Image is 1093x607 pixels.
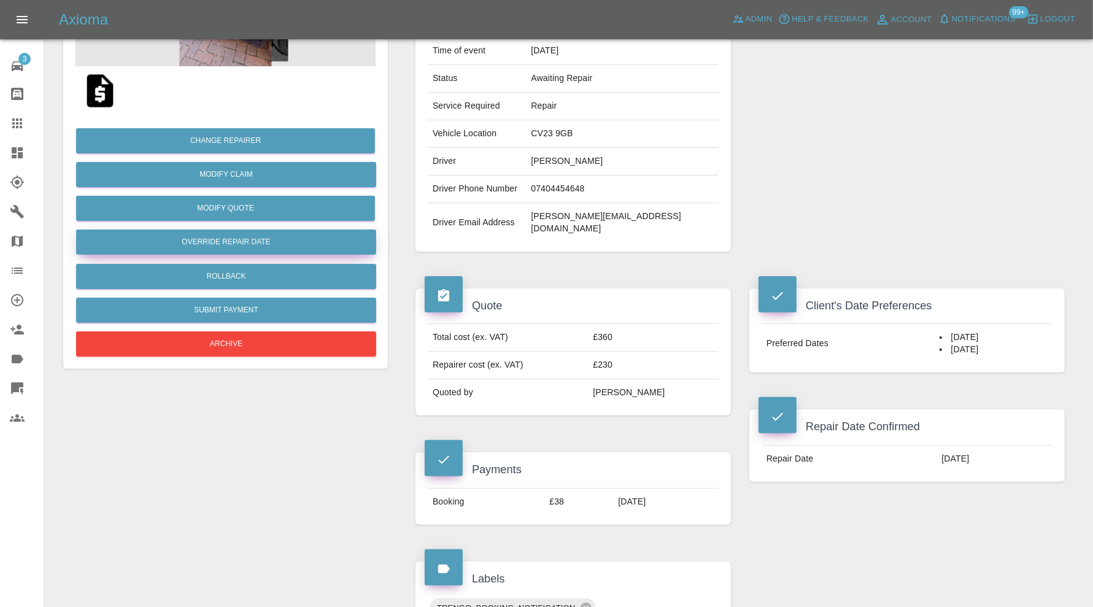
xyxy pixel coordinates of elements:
[76,331,376,357] button: Archive
[76,264,376,289] button: Rollback
[80,71,120,110] img: qt_1S7bGlA4aDea5wMjL21ML6SQ
[76,298,376,323] button: Submit Payment
[792,12,868,26] span: Help & Feedback
[588,324,719,352] td: £360
[526,120,719,148] td: CV23 9GB
[1024,10,1078,29] button: Logout
[729,10,776,29] a: Admin
[526,65,719,93] td: Awaiting Repair
[544,488,613,515] td: £38
[76,196,375,221] button: Modify Quote
[428,65,526,93] td: Status
[588,352,719,379] td: £230
[940,331,1048,344] li: [DATE]
[940,344,1048,356] li: [DATE]
[1009,6,1029,18] span: 99+
[937,445,1052,472] td: [DATE]
[428,93,526,120] td: Service Required
[428,176,526,203] td: Driver Phone Number
[762,445,937,472] td: Repair Date
[428,148,526,176] td: Driver
[891,13,932,27] span: Account
[526,203,719,242] td: [PERSON_NAME][EMAIL_ADDRESS][DOMAIN_NAME]
[428,488,544,515] td: Booking
[762,324,935,363] td: Preferred Dates
[613,488,719,515] td: [DATE]
[759,419,1056,435] h4: Repair Date Confirmed
[428,120,526,148] td: Vehicle Location
[76,162,376,187] a: Modify Claim
[425,298,722,314] h4: Quote
[18,53,31,65] span: 3
[746,12,773,26] span: Admin
[526,148,719,176] td: [PERSON_NAME]
[7,5,37,34] button: Open drawer
[872,10,935,29] a: Account
[588,379,719,406] td: [PERSON_NAME]
[428,352,588,379] td: Repairer cost (ex. VAT)
[76,128,375,153] button: Change Repairer
[428,324,588,352] td: Total cost (ex. VAT)
[526,93,719,120] td: Repair
[952,12,1016,26] span: Notifications
[428,379,588,406] td: Quoted by
[76,230,376,255] button: Override Repair Date
[425,462,722,478] h4: Payments
[428,203,526,242] td: Driver Email Address
[59,10,108,29] h5: Axioma
[526,37,719,65] td: [DATE]
[526,176,719,203] td: 07404454648
[428,37,526,65] td: Time of event
[425,571,722,587] h4: Labels
[759,298,1056,314] h4: Client's Date Preferences
[1040,12,1075,26] span: Logout
[935,10,1019,29] button: Notifications
[775,10,871,29] button: Help & Feedback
